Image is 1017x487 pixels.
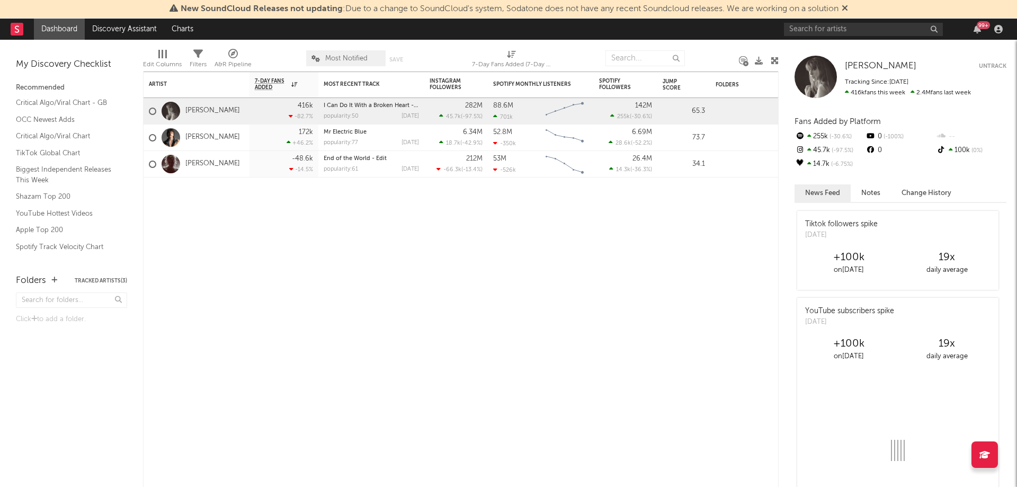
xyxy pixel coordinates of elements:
[325,55,368,62] span: Most Notified
[865,144,935,157] div: 0
[16,191,117,202] a: Shazam Top 200
[632,129,652,136] div: 6.69M
[851,184,891,202] button: Notes
[663,105,705,118] div: 65.3
[34,19,85,40] a: Dashboard
[845,90,971,96] span: 2.4M fans last week
[472,45,551,76] div: 7-Day Fans Added (7-Day Fans Added)
[287,139,313,146] div: +46.2 %
[541,151,588,178] svg: Chart title
[16,241,117,253] a: Spotify Track Velocity Chart
[463,167,481,173] span: -13.4 %
[829,162,853,167] span: -6.75 %
[324,113,359,119] div: popularity: 50
[805,317,894,327] div: [DATE]
[493,166,516,173] div: -526k
[16,147,117,159] a: TikTok Global Chart
[324,129,367,135] a: Mr Electric Blue
[493,113,513,120] div: 701k
[845,90,905,96] span: 416k fans this week
[16,275,46,287] div: Folders
[446,114,461,120] span: 45.7k
[324,129,419,135] div: Mr Electric Blue
[16,293,127,308] input: Search for folders...
[610,113,652,120] div: ( )
[185,107,240,116] a: [PERSON_NAME]
[898,264,996,277] div: daily average
[898,338,996,350] div: 19 x
[936,130,1006,144] div: --
[609,166,652,173] div: ( )
[446,140,460,146] span: 18.7k
[16,313,127,326] div: Click to add a folder.
[324,166,358,172] div: popularity: 61
[616,167,630,173] span: 14.3k
[439,139,483,146] div: ( )
[795,118,881,126] span: Fans Added by Platform
[882,134,904,140] span: -100 %
[977,21,990,29] div: 99 +
[979,61,1006,72] button: Untrack
[493,102,513,109] div: 88.6M
[324,103,480,109] a: I Can Do It With a Broken Heart - [PERSON_NAME] Remix
[842,5,848,13] span: Dismiss
[324,81,403,87] div: Most Recent Track
[605,50,685,66] input: Search...
[143,58,182,71] div: Edit Columns
[255,78,289,91] span: 7-Day Fans Added
[974,25,981,33] button: 99+
[16,97,117,109] a: Critical Algo/Viral Chart - GB
[298,102,313,109] div: 416k
[16,224,117,236] a: Apple Top 200
[784,23,943,36] input: Search for artists
[635,102,652,109] div: 142M
[16,114,117,126] a: OCC Newest Adds
[617,114,630,120] span: 255k
[936,144,1006,157] div: 100k
[805,306,894,317] div: YouTube subscribers spike
[891,184,962,202] button: Change History
[795,130,865,144] div: 255k
[289,113,313,120] div: -82.7 %
[845,61,916,70] span: [PERSON_NAME]
[865,130,935,144] div: 0
[324,156,419,162] div: End of the World - Edit
[795,157,865,171] div: 14.7k
[795,144,865,157] div: 45.7k
[845,61,916,72] a: [PERSON_NAME]
[599,78,636,91] div: Spotify Followers
[541,125,588,151] svg: Chart title
[898,350,996,363] div: daily average
[632,155,652,162] div: 26.4M
[828,134,852,140] span: -30.6 %
[830,148,853,154] span: -97.5 %
[143,45,182,76] div: Edit Columns
[493,140,516,147] div: -350k
[493,81,573,87] div: Spotify Monthly Listeners
[16,58,127,71] div: My Discovery Checklist
[663,131,705,144] div: 73.7
[402,113,419,119] div: [DATE]
[402,140,419,146] div: [DATE]
[800,264,898,277] div: on [DATE]
[663,78,689,91] div: Jump Score
[632,140,650,146] span: -52.2 %
[493,129,512,136] div: 52.8M
[795,184,851,202] button: News Feed
[898,251,996,264] div: 19 x
[800,350,898,363] div: on [DATE]
[443,167,461,173] span: -66.3k
[845,79,908,85] span: Tracking Since: [DATE]
[324,156,387,162] a: End of the World - Edit
[465,102,483,109] div: 282M
[75,278,127,284] button: Tracked Artists(3)
[16,82,127,94] div: Recommended
[805,219,878,230] div: Tiktok followers spike
[215,45,252,76] div: A&R Pipeline
[185,133,240,142] a: [PERSON_NAME]
[800,251,898,264] div: +100k
[164,19,201,40] a: Charts
[430,78,467,91] div: Instagram Followers
[716,82,795,88] div: Folders
[324,140,358,146] div: popularity: 77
